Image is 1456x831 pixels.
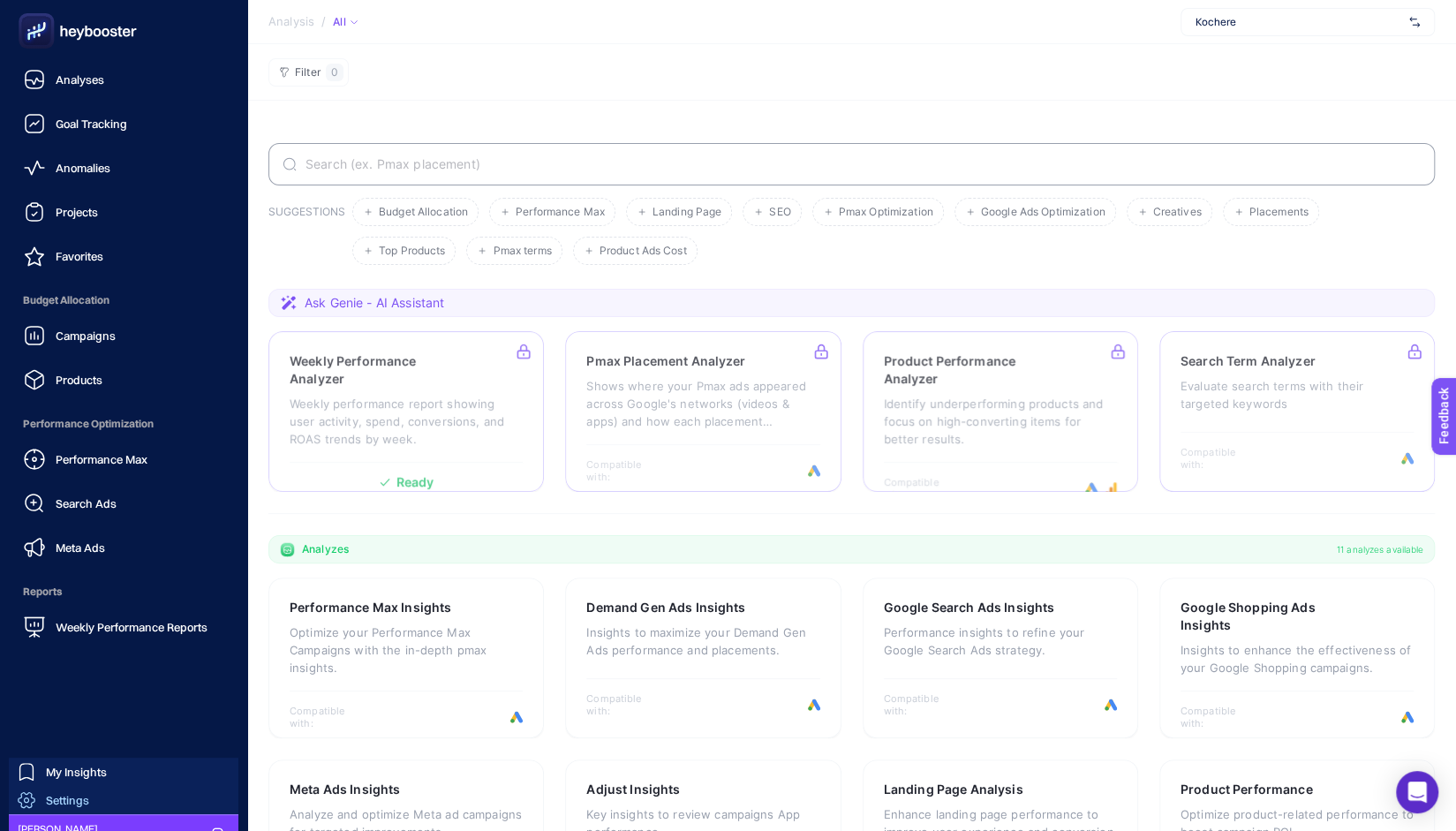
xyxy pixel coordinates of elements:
[305,294,444,312] span: Ask Genie - AI Assistant
[586,599,745,616] h3: Demand Gen Ads Insights
[56,72,104,87] span: Analyses
[11,5,67,19] span: Feedback
[981,206,1105,219] span: Google Ads Optimization
[46,793,89,807] span: Settings
[333,15,358,29] div: All
[268,58,349,87] button: Filter0
[14,62,233,97] a: Analyses
[863,578,1138,738] a: Google Search Ads InsightsPerformance insights to refine your Google Search Ads strategy.Compatib...
[884,781,1023,798] h3: Landing Page Analysis
[14,318,233,353] a: Campaigns
[46,765,107,779] span: My Insights
[1249,206,1309,219] span: Placements
[14,486,233,521] a: Search Ads
[14,574,233,609] span: Reports
[586,692,666,717] span: Compatible with:
[302,157,1421,171] input: Search
[516,206,605,219] span: Performance Max
[863,331,1138,492] a: Product Performance AnalyzerIdentify underperforming products and focus on high-converting items ...
[56,329,116,343] span: Campaigns
[14,609,233,645] a: Weekly Performance Reports
[290,781,400,798] h3: Meta Ads Insights
[56,496,117,510] span: Search Ads
[600,245,687,258] span: Product Ads Cost
[565,331,841,492] a: Pmax Placement AnalyzerShows where your Pmax ads appeared across Google's networks (videos & apps...
[884,623,1117,659] p: Performance insights to refine your Google Search Ads strategy.
[1196,15,1402,29] span: Kochere
[14,238,233,274] a: Favorites
[56,540,105,555] span: Meta Ads
[839,206,933,219] span: Pmax Optimization
[290,623,523,676] p: Optimize your Performance Max Campaigns with the in-depth pmax insights.
[1396,771,1438,813] div: Open Intercom Messenger
[14,442,233,477] a: Performance Max
[1337,542,1423,556] span: 11 analyzes available
[56,620,207,634] span: Weekly Performance Reports
[1181,705,1260,729] span: Compatible with:
[56,117,127,131] span: Goal Tracking
[268,205,345,265] h3: SUGGESTIONS
[56,452,147,466] span: Performance Max
[9,786,238,814] a: Settings
[290,599,451,616] h3: Performance Max Insights
[586,623,819,659] p: Insights to maximize your Demand Gen Ads performance and placements.
[14,150,233,185] a: Anomalies
[302,542,349,556] span: Analyzes
[56,373,102,387] span: Products
[331,65,338,79] span: 0
[586,781,680,798] h3: Adjust Insights
[14,283,233,318] span: Budget Allocation
[56,205,98,219] span: Projects
[295,66,321,79] span: Filter
[56,161,110,175] span: Anomalies
[653,206,721,219] span: Landing Page
[268,578,544,738] a: Performance Max InsightsOptimize your Performance Max Campaigns with the in-depth pmax insights.C...
[268,331,544,492] a: Weekly Performance AnalyzerWeekly performance report showing user activity, spend, conversions, a...
[565,578,841,738] a: Demand Gen Ads InsightsInsights to maximize your Demand Gen Ads performance and placements.Compat...
[1159,331,1435,492] a: Search Term AnalyzerEvaluate search terms with their targeted keywordsCompatible with:
[321,14,326,28] span: /
[9,758,238,786] a: My Insights
[1159,578,1435,738] a: Google Shopping Ads InsightsInsights to enhance the effectiveness of your Google Shopping campaig...
[379,206,468,219] span: Budget Allocation
[379,245,445,258] span: Top Products
[493,245,551,258] span: Pmax terms
[14,106,233,141] a: Goal Tracking
[268,15,314,29] span: Analysis
[14,362,233,397] a: Products
[769,206,790,219] span: SEO
[1153,206,1202,219] span: Creatives
[1181,641,1414,676] p: Insights to enhance the effectiveness of your Google Shopping campaigns.
[1181,599,1358,634] h3: Google Shopping Ads Insights
[56,249,103,263] span: Favorites
[14,530,233,565] a: Meta Ads
[290,705,369,729] span: Compatible with:
[1409,13,1420,31] img: svg%3e
[14,194,233,230] a: Projects
[884,599,1055,616] h3: Google Search Ads Insights
[14,406,233,442] span: Performance Optimization
[884,692,963,717] span: Compatible with:
[1181,781,1313,798] h3: Product Performance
